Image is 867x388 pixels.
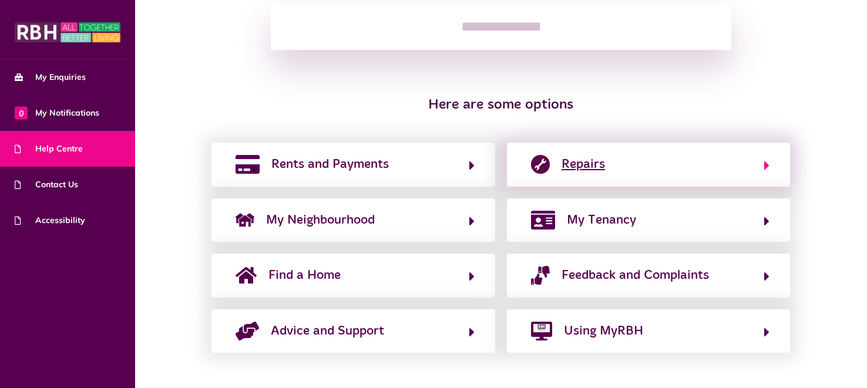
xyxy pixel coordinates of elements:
[531,211,555,230] img: my-tenancy.png
[15,178,78,191] span: Contact Us
[236,155,260,174] img: rents-payments.png
[527,210,769,230] button: My Tenancy
[236,322,259,340] img: advice-support-1.png
[236,266,257,285] img: home-solid.svg
[232,210,474,230] button: My Neighbourhood
[266,211,375,230] span: My Neighbourhood
[531,266,550,285] img: complaints.png
[15,214,85,227] span: Accessibility
[15,107,99,119] span: My Notifications
[232,265,474,285] button: Find a Home
[527,321,769,341] button: Using MyRBH
[15,21,120,44] img: MyRBH
[15,143,83,155] span: Help Centre
[531,322,552,340] img: desktop-solid.png
[211,97,790,114] h3: Here are some options
[562,266,709,285] span: Feedback and Complaints
[567,211,636,230] span: My Tenancy
[232,321,474,341] button: Advice and Support
[271,322,384,340] span: Advice and Support
[527,154,769,174] button: Repairs
[268,266,341,285] span: Find a Home
[232,154,474,174] button: Rents and Payments
[15,71,86,83] span: My Enquiries
[236,211,254,230] img: neighborhood.png
[271,155,389,174] span: Rents and Payments
[562,155,605,174] span: Repairs
[527,265,769,285] button: Feedback and Complaints
[564,322,643,340] span: Using MyRBH
[531,155,550,174] img: report-repair.png
[15,106,28,119] span: 0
